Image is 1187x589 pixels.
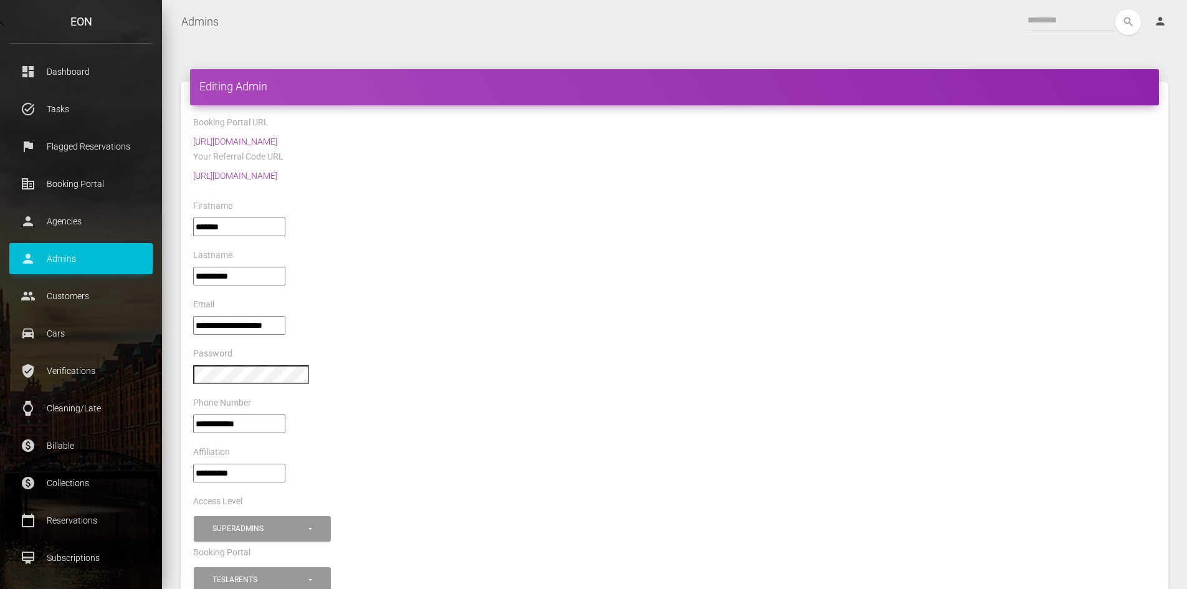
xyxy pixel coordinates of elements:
[19,511,143,530] p: Reservations
[193,397,251,409] label: Phone Number
[9,93,153,125] a: task_alt Tasks
[19,324,143,343] p: Cars
[19,100,143,118] p: Tasks
[9,467,153,499] a: paid Collections
[193,200,232,213] label: Firstname
[193,496,242,508] label: Access Level
[1115,9,1141,35] button: search
[9,542,153,573] a: card_membership Subscriptions
[19,212,143,231] p: Agencies
[193,117,269,129] label: Booking Portal URL
[193,171,277,181] a: [URL][DOMAIN_NAME]
[1154,15,1166,27] i: person
[9,318,153,349] a: drive_eta Cars
[193,249,232,262] label: Lastname
[19,137,143,156] p: Flagged Reservations
[19,249,143,268] p: Admins
[19,474,143,492] p: Collections
[9,243,153,274] a: person Admins
[193,136,277,146] a: [URL][DOMAIN_NAME]
[212,575,307,585] div: TeslaRents
[19,399,143,418] p: Cleaning/Late
[9,355,153,386] a: verified_user Verifications
[1145,9,1178,34] a: person
[9,206,153,237] a: person Agencies
[9,393,153,424] a: watch Cleaning/Late
[193,348,232,360] label: Password
[9,131,153,162] a: flag Flagged Reservations
[193,151,284,163] label: Your Referral Code URL
[9,280,153,312] a: people Customers
[212,524,307,534] div: Superadmins
[19,436,143,455] p: Billable
[194,516,331,542] button: Superadmins
[9,168,153,199] a: corporate_fare Booking Portal
[193,446,230,459] label: Affiliation
[9,505,153,536] a: calendar_today Reservations
[193,299,214,311] label: Email
[9,430,153,461] a: paid Billable
[199,79,1150,94] h4: Editing Admin
[19,548,143,567] p: Subscriptions
[19,287,143,305] p: Customers
[19,62,143,81] p: Dashboard
[181,6,219,37] a: Admins
[193,547,250,559] label: Booking Portal
[19,362,143,380] p: Verifications
[19,175,143,193] p: Booking Portal
[9,56,153,87] a: dashboard Dashboard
